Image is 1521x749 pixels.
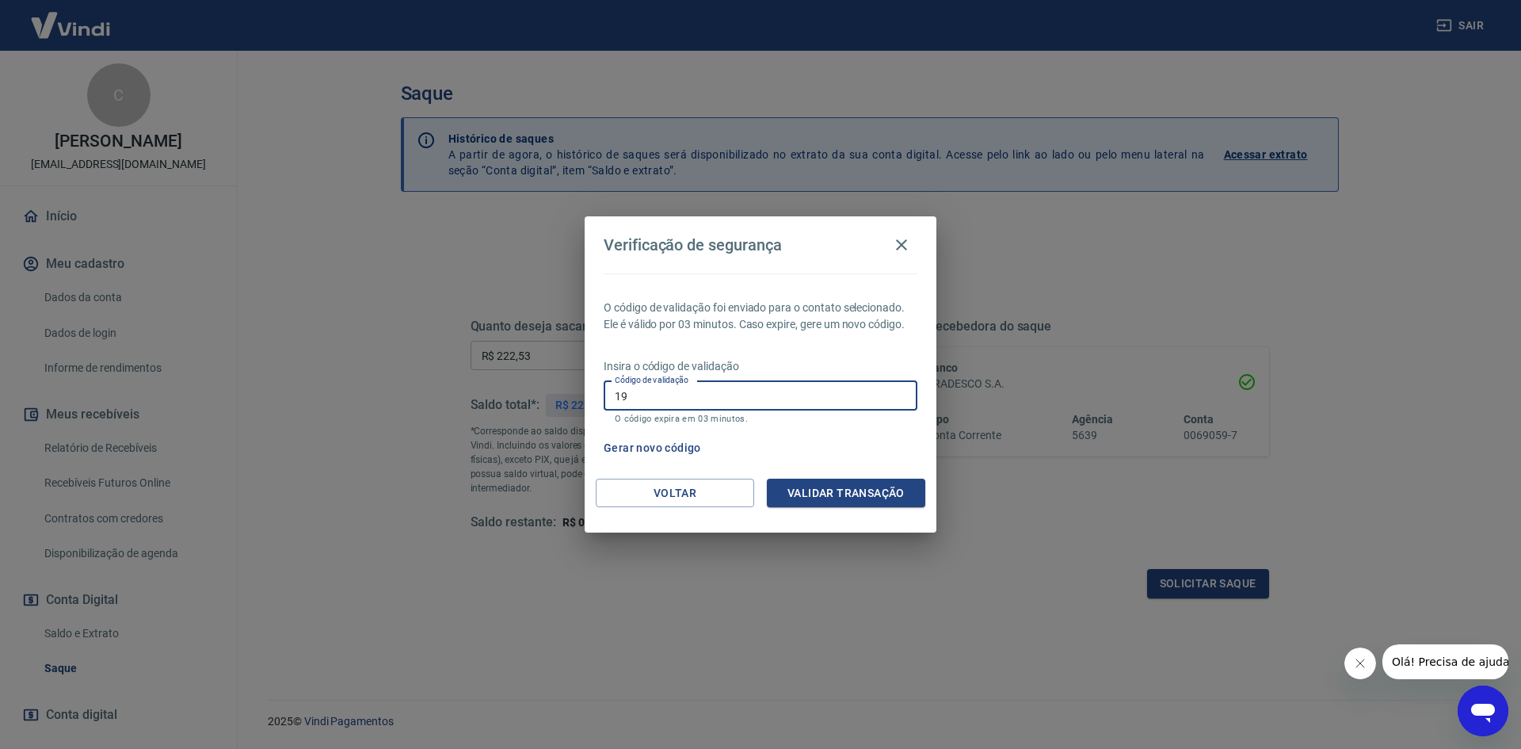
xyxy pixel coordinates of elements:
iframe: Botão para abrir a janela de mensagens [1458,686,1508,736]
h4: Verificação de segurança [604,235,782,254]
p: Insira o código de validação [604,358,917,375]
button: Validar transação [767,479,925,508]
p: O código expira em 03 minutos. [615,414,906,424]
p: O código de validação foi enviado para o contato selecionado. Ele é válido por 03 minutos. Caso e... [604,300,917,333]
label: Código de validação [615,374,688,386]
iframe: Mensagem da empresa [1382,644,1508,679]
button: Voltar [596,479,754,508]
button: Gerar novo código [597,434,707,463]
span: Olá! Precisa de ajuda? [10,11,133,24]
iframe: Fechar mensagem [1344,648,1376,679]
